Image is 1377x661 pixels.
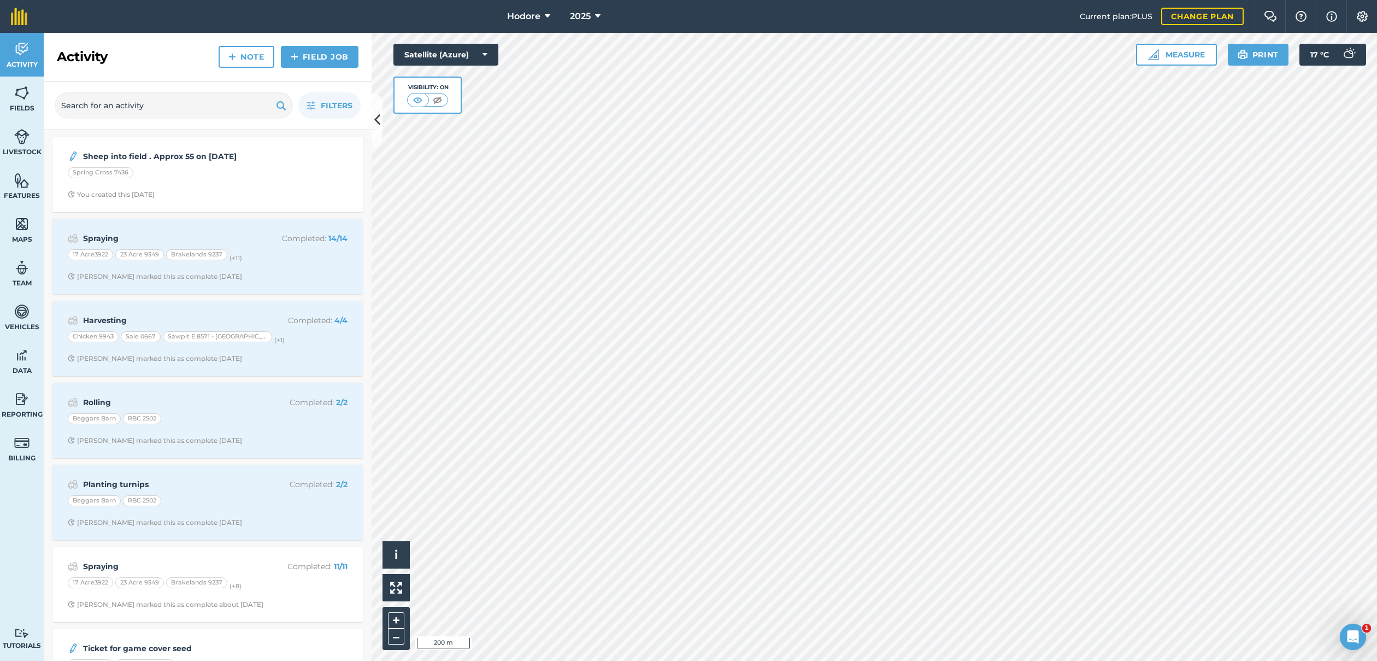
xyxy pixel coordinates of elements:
[321,100,352,112] span: Filters
[121,331,161,342] div: Sale 0667
[1362,624,1371,633] span: 1
[395,548,398,561] span: i
[83,560,256,572] strong: Spraying
[219,46,274,68] a: Note
[166,577,227,588] div: Brakelands 9237
[83,396,256,408] strong: Rolling
[166,249,227,260] div: Brakelands 9237
[68,354,242,363] div: [PERSON_NAME] marked this as complete [DATE]
[407,83,449,92] div: Visibility: On
[68,355,75,362] img: Clock with arrow pointing clockwise
[68,331,119,342] div: Chicken 9943
[123,413,161,424] div: RBC 2502
[228,50,236,63] img: svg+xml;base64,PHN2ZyB4bWxucz0iaHR0cDovL3d3dy53My5vcmcvMjAwMC9zdmciIHdpZHRoPSIxNCIgaGVpZ2h0PSIyNC...
[68,577,113,588] div: 17 Acre3922
[14,260,30,276] img: svg+xml;base64,PD94bWwgdmVyc2lvbj0iMS4wIiBlbmNvZGluZz0idXRmLTgiPz4KPCEtLSBHZW5lcmF0b3I6IEFkb2JlIE...
[261,560,348,572] p: Completed :
[11,8,27,25] img: fieldmargin Logo
[59,225,356,288] a: SprayingCompleted: 14/1417 Acre392223 Acre 9349Brakelands 9237(+11)Clock with arrow pointing cloc...
[1148,49,1159,60] img: Ruler icon
[336,479,348,489] strong: 2 / 2
[68,249,113,260] div: 17 Acre3922
[388,612,404,629] button: +
[68,600,263,609] div: [PERSON_NAME] marked this as complete about [DATE]
[14,628,30,639] img: svg+xml;base64,PD94bWwgdmVyc2lvbj0iMS4wIiBlbmNvZGluZz0idXRmLTgiPz4KPCEtLSBHZW5lcmF0b3I6IEFkb2JlIE...
[68,601,75,608] img: Clock with arrow pointing clockwise
[1161,8,1244,25] a: Change plan
[83,314,256,326] strong: Harvesting
[68,314,78,327] img: svg+xml;base64,PD94bWwgdmVyc2lvbj0iMS4wIiBlbmNvZGluZz0idXRmLTgiPz4KPCEtLSBHZW5lcmF0b3I6IEFkb2JlIE...
[507,10,540,23] span: Hodore
[1310,44,1329,66] span: 17 ° C
[393,44,498,66] button: Satellite (Azure)
[68,232,78,245] img: svg+xml;base64,PD94bWwgdmVyc2lvbj0iMS4wIiBlbmNvZGluZz0idXRmLTgiPz4KPCEtLSBHZW5lcmF0b3I6IEFkb2JlIE...
[1326,10,1337,23] img: svg+xml;base64,PHN2ZyB4bWxucz0iaHR0cDovL3d3dy53My5vcmcvMjAwMC9zdmciIHdpZHRoPSIxNyIgaGVpZ2h0PSIxNy...
[1080,10,1152,22] span: Current plan : PLUS
[115,577,164,588] div: 23 Acre 9349
[14,128,30,145] img: svg+xml;base64,PD94bWwgdmVyc2lvbj0iMS4wIiBlbmNvZGluZz0idXRmLTgiPz4KPCEtLSBHZW5lcmF0b3I6IEFkb2JlIE...
[14,391,30,407] img: svg+xml;base64,PD94bWwgdmVyc2lvbj0iMS4wIiBlbmNvZGluZz0idXRmLTgiPz4KPCEtLSBHZW5lcmF0b3I6IEFkb2JlIE...
[14,216,30,232] img: svg+xml;base64,PHN2ZyB4bWxucz0iaHR0cDovL3d3dy53My5vcmcvMjAwMC9zdmciIHdpZHRoPSI1NiIgaGVpZ2h0PSI2MC...
[57,48,108,66] h2: Activity
[59,471,356,534] a: Planting turnipsCompleted: 2/2Beggars BarnRBC 2502Clock with arrow pointing clockwise[PERSON_NAME...
[1299,44,1366,66] button: 17 °C
[298,92,361,119] button: Filters
[291,50,298,63] img: svg+xml;base64,PHN2ZyB4bWxucz0iaHR0cDovL3d3dy53My5vcmcvMjAwMC9zdmciIHdpZHRoPSIxNCIgaGVpZ2h0PSIyNC...
[68,436,242,445] div: [PERSON_NAME] marked this as complete [DATE]
[68,150,79,163] img: svg+xml;base64,PD94bWwgdmVyc2lvbj0iMS4wIiBlbmNvZGluZz0idXRmLTgiPz4KPCEtLSBHZW5lcmF0b3I6IEFkb2JlIE...
[14,303,30,320] img: svg+xml;base64,PD94bWwgdmVyc2lvbj0iMS4wIiBlbmNvZGluZz0idXRmLTgiPz4KPCEtLSBHZW5lcmF0b3I6IEFkb2JlIE...
[411,95,425,106] img: svg+xml;base64,PHN2ZyB4bWxucz0iaHR0cDovL3d3dy53My5vcmcvMjAwMC9zdmciIHdpZHRoPSI1MCIgaGVpZ2h0PSI0MC...
[261,396,348,408] p: Completed :
[281,46,358,68] a: Field Job
[83,232,256,244] strong: Spraying
[1294,11,1308,22] img: A question mark icon
[431,95,444,106] img: svg+xml;base64,PHN2ZyB4bWxucz0iaHR0cDovL3d3dy53My5vcmcvMjAwMC9zdmciIHdpZHRoPSI1MCIgaGVpZ2h0PSI0MC...
[388,629,404,645] button: –
[274,336,285,344] small: (+ 1 )
[14,172,30,189] img: svg+xml;base64,PHN2ZyB4bWxucz0iaHR0cDovL3d3dy53My5vcmcvMjAwMC9zdmciIHdpZHRoPSI1NiIgaGVpZ2h0PSI2MC...
[55,92,293,119] input: Search for an activity
[68,413,121,424] div: Beggars Barn
[59,143,356,206] a: Sheep into field . Approx 55 on [DATE]Spring Cross 7436Clock with arrow pointing clockwiseYou cre...
[1356,11,1369,22] img: A cog icon
[59,553,356,616] a: SprayingCompleted: 11/1117 Acre392223 Acre 9349Brakelands 9237(+8)Clock with arrow pointing clock...
[276,99,286,112] img: svg+xml;base64,PHN2ZyB4bWxucz0iaHR0cDovL3d3dy53My5vcmcvMjAwMC9zdmciIHdpZHRoPSIxOSIgaGVpZ2h0PSIyNC...
[68,519,75,526] img: Clock with arrow pointing clockwise
[83,642,256,654] strong: Ticket for game cover seed
[570,10,591,23] span: 2025
[334,561,348,571] strong: 11 / 11
[163,331,272,342] div: Sawpit E 8571 - [GEOGRAPHIC_DATA]
[1264,11,1277,22] img: Two speech bubbles overlapping with the left bubble in the forefront
[68,560,78,573] img: svg+xml;base64,PD94bWwgdmVyc2lvbj0iMS4wIiBlbmNvZGluZz0idXRmLTgiPz4KPCEtLSBHZW5lcmF0b3I6IEFkb2JlIE...
[334,315,348,325] strong: 4 / 4
[68,273,75,280] img: Clock with arrow pointing clockwise
[14,41,30,57] img: svg+xml;base64,PD94bWwgdmVyc2lvbj0iMS4wIiBlbmNvZGluZz0idXRmLTgiPz4KPCEtLSBHZW5lcmF0b3I6IEFkb2JlIE...
[68,167,133,178] div: Spring Cross 7436
[68,272,242,281] div: [PERSON_NAME] marked this as complete [DATE]
[83,478,256,490] strong: Planting turnips
[123,495,161,506] div: RBC 2502
[1338,44,1360,66] img: svg+xml;base64,PD94bWwgdmVyc2lvbj0iMS4wIiBlbmNvZGluZz0idXRmLTgiPz4KPCEtLSBHZW5lcmF0b3I6IEFkb2JlIE...
[68,437,75,444] img: Clock with arrow pointing clockwise
[68,642,79,655] img: svg+xml;base64,PD94bWwgdmVyc2lvbj0iMS4wIiBlbmNvZGluZz0idXRmLTgiPz4KPCEtLSBHZW5lcmF0b3I6IEFkb2JlIE...
[68,478,78,491] img: svg+xml;base64,PD94bWwgdmVyc2lvbj0iMS4wIiBlbmNvZGluZz0idXRmLTgiPz4KPCEtLSBHZW5lcmF0b3I6IEFkb2JlIE...
[1340,624,1366,650] iframe: Intercom live chat
[390,582,402,594] img: Four arrows, one pointing top left, one top right, one bottom right and the last bottom left
[14,85,30,101] img: svg+xml;base64,PHN2ZyB4bWxucz0iaHR0cDovL3d3dy53My5vcmcvMjAwMC9zdmciIHdpZHRoPSI1NiIgaGVpZ2h0PSI2MC...
[336,397,348,407] strong: 2 / 2
[14,347,30,364] img: svg+xml;base64,PD94bWwgdmVyc2lvbj0iMS4wIiBlbmNvZGluZz0idXRmLTgiPz4KPCEtLSBHZW5lcmF0b3I6IEFkb2JlIE...
[261,314,348,326] p: Completed :
[68,495,121,506] div: Beggars Barn
[68,396,78,409] img: svg+xml;base64,PD94bWwgdmVyc2lvbj0iMS4wIiBlbmNvZGluZz0idXRmLTgiPz4KPCEtLSBHZW5lcmF0b3I6IEFkb2JlIE...
[1136,44,1217,66] button: Measure
[261,478,348,490] p: Completed :
[83,150,256,162] strong: Sheep into field . Approx 55 on [DATE]
[261,232,348,244] p: Completed :
[328,233,348,243] strong: 14 / 14
[229,582,242,590] small: (+ 8 )
[382,541,410,569] button: i
[14,435,30,451] img: svg+xml;base64,PD94bWwgdmVyc2lvbj0iMS4wIiBlbmNvZGluZz0idXRmLTgiPz4KPCEtLSBHZW5lcmF0b3I6IEFkb2JlIE...
[229,254,242,262] small: (+ 11 )
[68,190,155,199] div: You created this [DATE]
[59,389,356,452] a: RollingCompleted: 2/2Beggars BarnRBC 2502Clock with arrow pointing clockwise[PERSON_NAME] marked ...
